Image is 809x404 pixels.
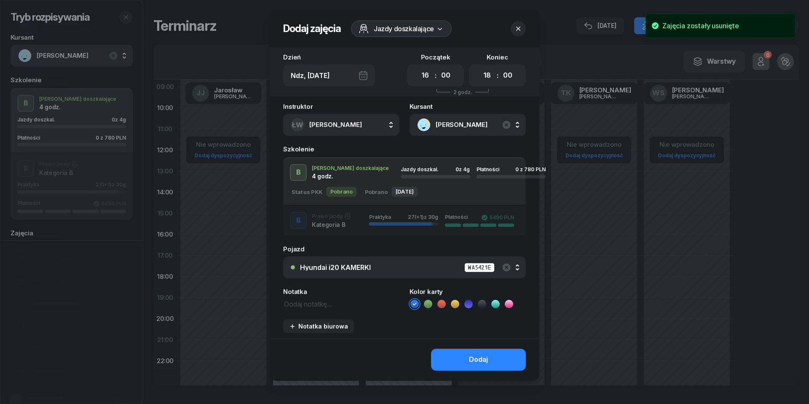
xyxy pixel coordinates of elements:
div: Dodaj [469,354,488,365]
div: Notatka biurowa [289,323,348,330]
div: Płatności [445,214,473,221]
div: 5490 PLN [481,214,514,221]
span: Jazdy doszkalające [374,24,434,34]
div: Zajęcia zostały usunięte [662,21,739,31]
div: : [435,70,437,81]
span: [DATE] [396,188,413,196]
div: 0 z 4g [455,167,470,172]
span: (+1) [415,214,424,220]
div: Hyundai i20 KAMERKI [300,264,371,271]
div: WA5421E [464,263,495,272]
span: [PERSON_NAME] [309,121,362,129]
button: BPrawo jazdyKategoria BPraktyka27(+1)z 30gPłatności5490 PLN [283,205,526,236]
button: ŁW[PERSON_NAME] [283,114,399,136]
span: [PERSON_NAME] [436,119,518,130]
h2: Dodaj zajęcia [283,22,341,35]
button: Notatka biurowa [283,319,354,333]
div: Pobrano [365,188,388,196]
div: Status PKK [292,188,322,196]
span: Praktyka [369,214,391,220]
div: Pobrano [326,187,356,197]
span: Jazdy doszkal. [401,166,439,172]
button: Hyundai i20 KAMERKIWA5421E [283,256,526,278]
div: 0 z 780 PLN [515,167,546,172]
div: Płatności [477,167,504,172]
div: : [497,70,498,81]
button: Dodaj [431,349,526,371]
div: 27 z 30g [408,214,438,220]
button: B[PERSON_NAME] doszkalające4 godz.Jazdy doszkal.0z 4gPłatności0 z 780 PLNStatus PKKPobranoPobrano... [283,157,526,205]
span: ŁW [292,121,303,129]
